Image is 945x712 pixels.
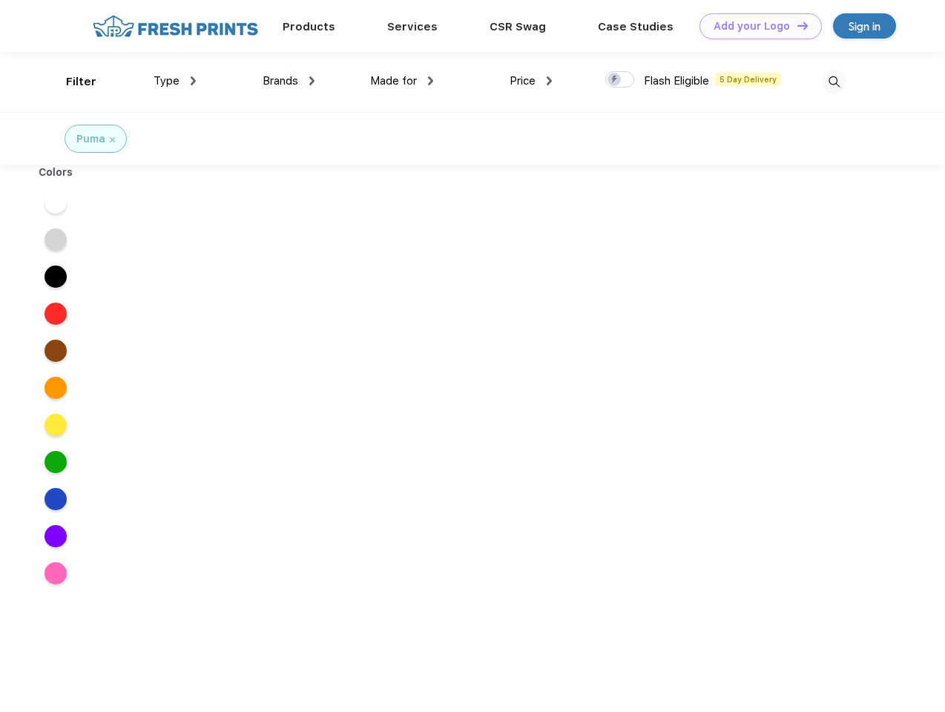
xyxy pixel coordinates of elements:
[283,20,335,33] a: Products
[715,73,781,86] span: 5 Day Delivery
[110,137,115,142] img: filter_cancel.svg
[490,20,546,33] a: CSR Swag
[833,13,896,39] a: Sign in
[263,74,298,88] span: Brands
[822,70,846,94] img: desktop_search.svg
[191,76,196,85] img: dropdown.png
[547,76,552,85] img: dropdown.png
[797,22,808,30] img: DT
[510,74,536,88] span: Price
[849,18,880,35] div: Sign in
[714,20,790,33] div: Add your Logo
[66,73,96,90] div: Filter
[27,165,85,180] div: Colors
[428,76,433,85] img: dropdown.png
[387,20,438,33] a: Services
[644,74,709,88] span: Flash Eligible
[154,74,180,88] span: Type
[309,76,315,85] img: dropdown.png
[370,74,417,88] span: Made for
[76,131,105,147] div: Puma
[88,13,263,39] img: fo%20logo%202.webp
